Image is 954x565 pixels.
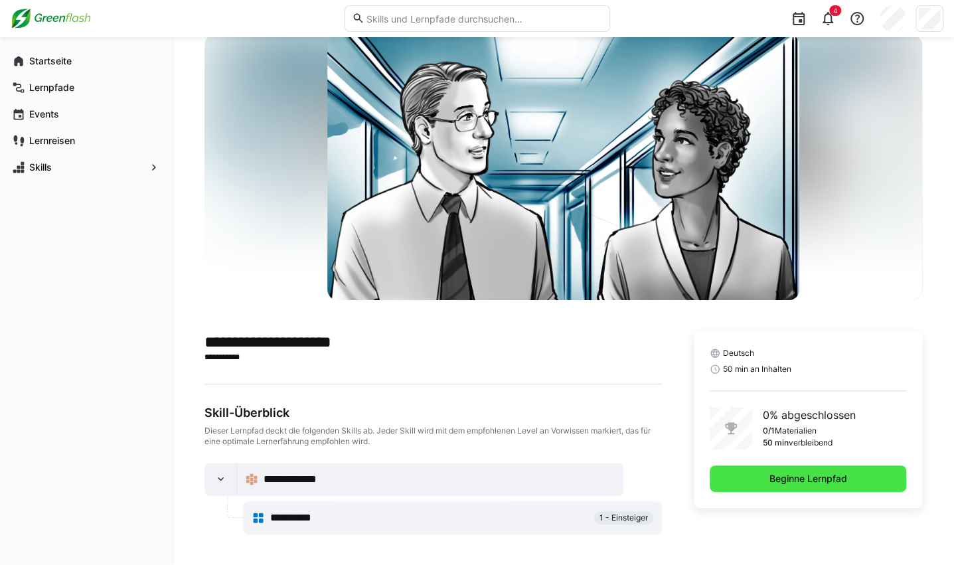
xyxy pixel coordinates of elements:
[763,407,856,423] p: 0% abgeschlossen
[723,364,791,374] span: 50 min an Inhalten
[710,465,906,492] button: Beginne Lernpfad
[775,426,817,436] p: Materialien
[204,426,662,447] div: Dieser Lernpfad deckt die folgenden Skills ab. Jeder Skill wird mit dem empfohlenen Level an Vorw...
[763,426,775,436] p: 0/1
[599,513,648,523] span: 1 - Einsteiger
[789,438,833,448] p: verbleibend
[833,7,837,15] span: 4
[204,406,662,420] div: Skill-Überblick
[364,13,602,25] input: Skills und Lernpfade durchsuchen…
[723,348,754,359] span: Deutsch
[763,438,789,448] p: 50 min
[767,472,848,485] span: Beginne Lernpfad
